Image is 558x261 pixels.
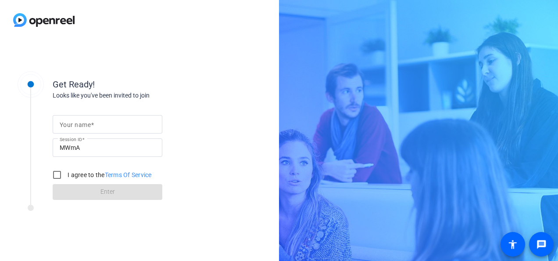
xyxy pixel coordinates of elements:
mat-label: Your name [60,121,91,128]
mat-label: Session ID [60,137,82,142]
mat-icon: accessibility [508,239,518,250]
label: I agree to the [66,170,152,179]
div: Looks like you've been invited to join [53,91,228,100]
mat-icon: message [536,239,547,250]
a: Terms Of Service [105,171,152,178]
div: Get Ready! [53,78,228,91]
